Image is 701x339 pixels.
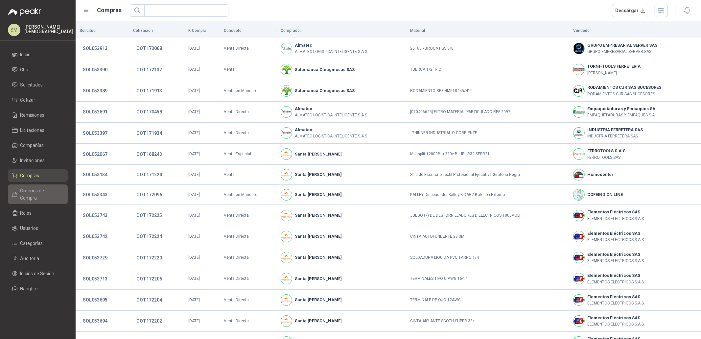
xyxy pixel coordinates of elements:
button: COT171913 [133,85,165,97]
button: SOL053390 [80,64,111,76]
img: Company Logo [281,231,292,242]
a: Hangfire [8,282,68,295]
span: [DATE] [188,172,200,177]
button: COT171224 [133,169,165,181]
b: GRUPO EMPRESARIAL SERVER SAS [587,42,657,49]
button: SOL053134 [80,169,111,181]
img: Company Logo [573,316,584,327]
img: Company Logo [281,64,292,75]
img: Company Logo [281,169,292,180]
p: EMPAQUETADURAS Y EMPAQUES S.A [587,112,655,118]
td: TERMINALES TIPO U AWG 16-14 [406,268,569,289]
button: COT172225 [133,209,165,221]
a: Categorías [8,237,68,250]
span: Licitaciones [20,127,45,134]
td: Venta Directa [220,226,277,247]
p: ELEMENTOS ELECTRICOS S.A.S. [587,237,645,243]
span: [DATE] [188,298,200,302]
a: Invitaciones [8,154,68,167]
b: Elementos Eléctricos SAS [587,315,645,321]
b: Santa [PERSON_NAME] [295,318,342,324]
img: Company Logo [573,169,584,180]
p: ALMATEC LOGISTICA INTELIGENTE S.A.S [295,49,367,55]
button: SOL053713 [80,273,111,285]
button: COT172206 [133,273,165,285]
img: Company Logo [573,210,584,221]
span: Inicio [20,51,31,58]
span: [DATE] [188,255,200,260]
td: Venta Directa [220,311,277,332]
b: Elementos Eléctricos SAS [587,251,645,258]
img: Logo peakr [8,8,41,16]
p: ELEMENTOS ELECTRICOS S.A.S. [587,279,645,285]
b: Santa [PERSON_NAME] [295,212,342,219]
button: COT171934 [133,127,165,139]
span: [DATE] [188,319,200,323]
button: COT168243 [133,148,165,160]
img: Company Logo [281,128,292,138]
span: [DATE] [188,213,200,218]
a: Compañías [8,139,68,152]
p: ELEMENTOS ELECTRICOS S.A.S. [587,258,645,264]
span: [DATE] [188,109,200,114]
p: INDUSTRIA FERRETERA SAS [587,133,643,139]
img: Company Logo [573,85,584,96]
button: COT172096 [133,189,165,201]
span: Compras [20,172,39,179]
button: COT172220 [133,252,165,264]
td: Venta Directa [220,205,277,226]
img: Company Logo [573,107,584,117]
button: SOL053743 [80,209,111,221]
td: RODAMIENTO REF HM518445/410 [406,80,569,101]
td: Venta Directa [220,123,277,144]
b: Elementos Eléctricos SAS [587,272,645,279]
span: Categorías [20,240,43,247]
button: COT172202 [133,315,165,327]
h1: Compras [97,6,122,15]
button: COT172224 [133,230,165,242]
span: [DATE] [188,276,200,281]
img: Company Logo [573,189,584,200]
td: Venta Directa [220,38,277,59]
span: Auditoria [20,255,39,262]
img: Company Logo [281,316,292,327]
img: Company Logo [281,295,292,305]
td: Venta [220,165,277,185]
p: FERROTOOLS SAS [587,155,627,161]
a: Inicio [8,48,68,61]
td: Venta Directa [220,102,277,123]
img: Company Logo [573,64,584,75]
p: ELEMENTOS ELECTRICOS S.A.S. [587,216,645,222]
span: [DATE] [188,131,200,135]
th: Vendedor [569,24,701,38]
b: Santa [PERSON_NAME] [295,276,342,282]
b: Almatec [295,106,367,112]
p: GRUPO EMPRESARIAL SERVER SAS [587,49,657,55]
b: TORNI-TOOLS FERRETERIA [587,63,641,70]
button: COT172132 [133,64,165,76]
th: Comprador [277,24,406,38]
td: - THINNER INDUSTRIAL O CORRIENTE [406,123,569,144]
b: INDUSTRIA FERRETERA SAS [587,127,643,133]
span: [DATE] [188,192,200,197]
b: Santa [PERSON_NAME] [295,171,342,178]
td: SOLDADURA LIQUIDA PVC TARRO 1/4 [406,247,569,268]
span: Órdenes de Compra [20,187,61,202]
button: SOL053695 [80,294,111,306]
b: COFEIND ON LINE [587,191,623,198]
b: RODAMIENTOS CJR SAS SUCESORES [587,84,661,91]
img: Company Logo [573,295,584,305]
a: Solicitudes [8,79,68,91]
button: SOL053729 [80,252,111,264]
img: Company Logo [281,149,292,159]
b: Salamanca Oleaginosas SAS [295,66,355,73]
span: Invitaciones [20,157,45,164]
p: [PERSON_NAME] [DEMOGRAPHIC_DATA] [24,25,73,34]
p: ALMATEC LOGISTICA INTELIGENTE S.A.S [295,112,367,118]
b: Santa [PERSON_NAME] [295,233,342,240]
a: Auditoria [8,252,68,265]
img: Company Logo [281,85,292,96]
button: SOL052067 [80,148,111,160]
span: [DATE] [188,152,200,156]
td: Venta Directa [220,268,277,289]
